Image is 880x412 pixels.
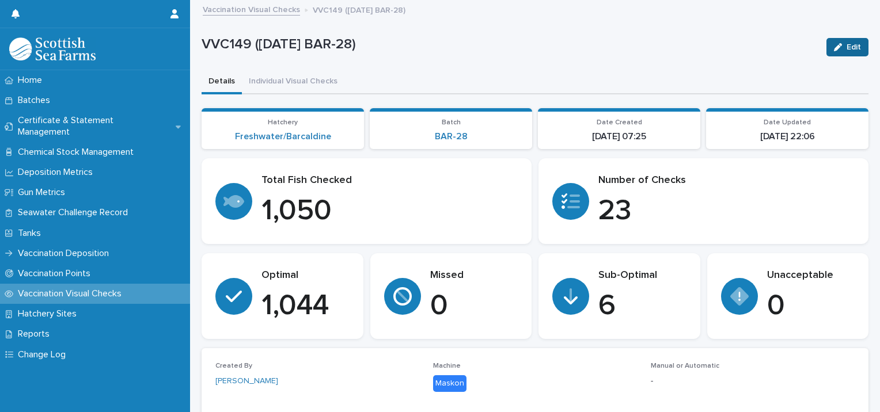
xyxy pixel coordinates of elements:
button: Individual Visual Checks [242,70,344,94]
span: Date Created [597,119,642,126]
p: Missed [430,269,518,282]
div: Maskon [433,375,466,392]
p: Change Log [13,349,75,360]
p: Vaccination Visual Checks [13,288,131,299]
span: Machine [433,363,461,369]
span: Date Updated [764,119,811,126]
p: Vaccination Points [13,268,100,279]
p: - [651,375,855,387]
span: Hatchery [268,119,298,126]
p: [DATE] 07:25 [545,131,693,142]
p: Batches [13,95,59,106]
img: uOABhIYSsOPhGJQdTwEw [9,37,96,60]
p: 1,050 [261,194,518,228]
a: BAR-28 [435,131,468,142]
p: 1,044 [261,289,350,323]
p: Certificate & Statement Management [13,115,176,137]
p: Seawater Challenge Record [13,207,137,218]
p: Hatchery Sites [13,308,86,319]
span: Manual or Automatic [651,363,719,369]
p: Number of Checks [598,174,855,187]
button: Details [202,70,242,94]
p: Unacceptable [767,269,855,282]
a: Freshwater/Barcaldine [235,131,331,142]
a: [PERSON_NAME] [215,375,278,387]
p: Sub-Optimal [598,269,686,282]
span: Edit [847,43,861,51]
p: Chemical Stock Management [13,147,143,158]
p: Optimal [261,269,350,282]
p: Deposition Metrics [13,167,102,178]
p: 0 [767,289,855,323]
p: [DATE] 22:06 [713,131,862,142]
p: 0 [430,289,518,323]
p: Vaccination Deposition [13,248,118,259]
p: VVC149 ([DATE] BAR-28) [202,36,817,53]
a: Vaccination Visual Checks [203,2,300,16]
p: 23 [598,194,855,228]
span: Batch [442,119,461,126]
p: Home [13,75,51,86]
p: 6 [598,289,686,323]
p: VVC149 ([DATE] BAR-28) [313,3,405,16]
p: Total Fish Checked [261,174,518,187]
p: Tanks [13,228,50,239]
p: Reports [13,329,59,339]
p: Gun Metrics [13,187,74,198]
button: Edit [826,38,868,56]
span: Created By [215,363,252,369]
